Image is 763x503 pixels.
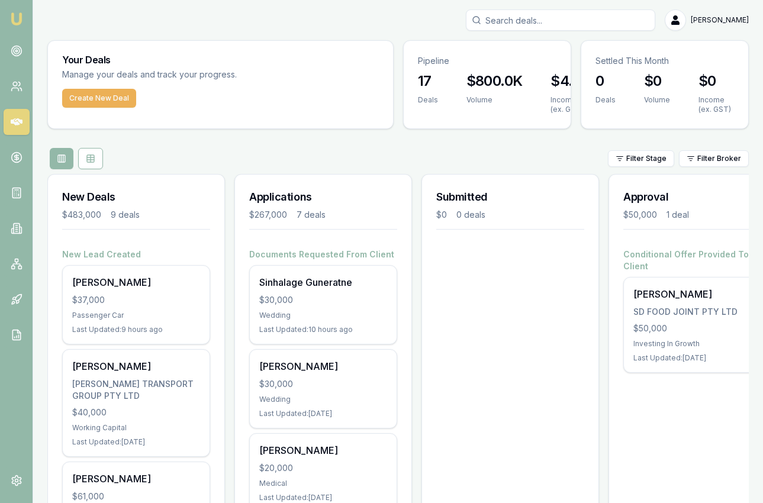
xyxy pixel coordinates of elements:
[259,275,387,289] div: Sinhalage Guneratne
[62,189,210,205] h3: New Deals
[72,472,200,486] div: [PERSON_NAME]
[667,209,689,221] div: 1 deal
[72,491,200,502] div: $61,000
[644,95,670,105] div: Volume
[436,209,447,221] div: $0
[550,95,590,114] div: Income (ex. GST)
[297,209,326,221] div: 7 deals
[698,72,734,91] h3: $0
[595,55,734,67] p: Settled This Month
[466,9,655,31] input: Search deals
[259,462,387,474] div: $20,000
[72,294,200,306] div: $37,000
[62,55,379,65] h3: Your Deals
[259,493,387,502] div: Last Updated: [DATE]
[259,325,387,334] div: Last Updated: 10 hours ago
[466,72,523,91] h3: $800.0K
[418,72,438,91] h3: 17
[679,150,749,167] button: Filter Broker
[249,209,287,221] div: $267,000
[418,55,556,67] p: Pipeline
[259,311,387,320] div: Wedding
[608,150,674,167] button: Filter Stage
[249,189,397,205] h3: Applications
[623,209,657,221] div: $50,000
[72,437,200,447] div: Last Updated: [DATE]
[62,249,210,260] h4: New Lead Created
[418,95,438,105] div: Deals
[644,72,670,91] h3: $0
[633,306,761,318] div: SD FOOD JOINT PTY LTD
[595,95,616,105] div: Deals
[62,89,136,108] button: Create New Deal
[698,95,734,114] div: Income (ex. GST)
[633,353,761,363] div: Last Updated: [DATE]
[456,209,485,221] div: 0 deals
[259,359,387,373] div: [PERSON_NAME]
[259,395,387,404] div: Wedding
[633,287,761,301] div: [PERSON_NAME]
[72,407,200,418] div: $40,000
[436,189,584,205] h3: Submitted
[111,209,140,221] div: 9 deals
[72,359,200,373] div: [PERSON_NAME]
[9,12,24,26] img: emu-icon-u.png
[550,72,590,91] h3: $4.8K
[626,154,667,163] span: Filter Stage
[259,378,387,390] div: $30,000
[259,443,387,457] div: [PERSON_NAME]
[72,311,200,320] div: Passenger Car
[697,154,741,163] span: Filter Broker
[249,249,397,260] h4: Documents Requested From Client
[259,409,387,418] div: Last Updated: [DATE]
[72,275,200,289] div: [PERSON_NAME]
[633,323,761,334] div: $50,000
[633,339,761,349] div: Investing In Growth
[595,72,616,91] h3: 0
[72,378,200,402] div: [PERSON_NAME] TRANSPORT GROUP PTY LTD
[62,209,101,221] div: $483,000
[62,68,365,82] p: Manage your deals and track your progress.
[72,423,200,433] div: Working Capital
[72,325,200,334] div: Last Updated: 9 hours ago
[691,15,749,25] span: [PERSON_NAME]
[259,294,387,306] div: $30,000
[259,479,387,488] div: Medical
[466,95,523,105] div: Volume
